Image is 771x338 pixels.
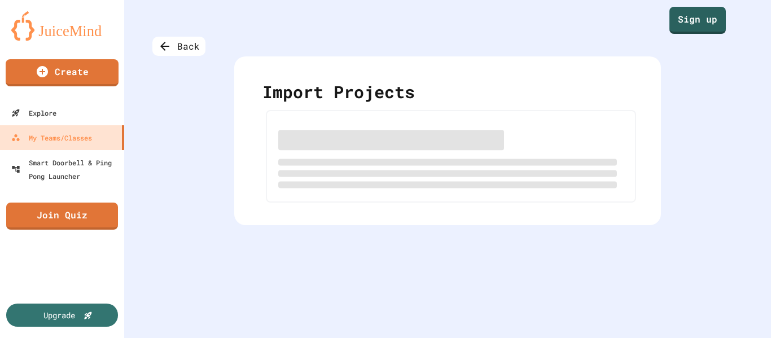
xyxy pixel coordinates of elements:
div: Import Projects [262,79,633,110]
a: Sign up [669,7,726,34]
a: Create [6,59,119,86]
div: Back [152,37,205,56]
div: Explore [11,106,56,120]
a: Join Quiz [6,203,118,230]
div: Upgrade [43,309,75,321]
div: Smart Doorbell & Ping Pong Launcher [11,156,120,183]
img: logo-orange.svg [11,11,113,41]
div: My Teams/Classes [11,131,92,144]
